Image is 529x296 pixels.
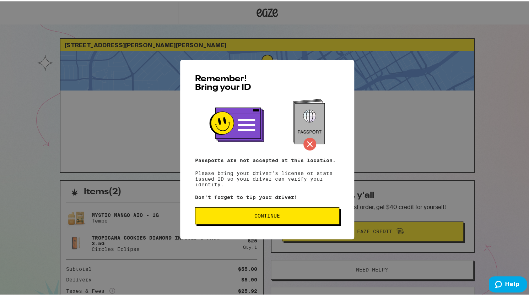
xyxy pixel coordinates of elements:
p: Don't forget to tip your driver! [195,193,339,199]
button: Continue [195,206,339,223]
iframe: Opens a widget where you can find more information [489,275,527,292]
p: Please bring your driver's license or state issued ID so your driver can verify your identity. [195,156,339,186]
span: Continue [254,212,280,217]
span: Remember! Bring your ID [195,73,251,91]
p: Passports are not accepted at this location. [195,156,339,162]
